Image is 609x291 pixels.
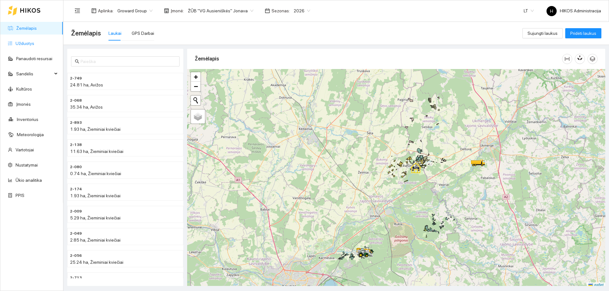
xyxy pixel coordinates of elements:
button: column-width [562,54,572,64]
span: Įmonė : [171,7,184,14]
span: H [550,6,553,16]
input: Paieška [81,58,176,65]
span: − [194,82,198,90]
a: Kultūros [16,86,32,92]
a: Zoom in [191,72,200,82]
span: Groward Group [117,6,153,16]
span: layout [91,8,96,13]
span: shop [164,8,169,13]
button: Sujungti laukus [522,28,563,38]
a: Žemėlapis [16,26,37,31]
span: 2.85 ha, Žieminiai kviečiai [70,237,121,243]
a: Įmonės [16,102,31,107]
span: 1.93 ha, Žieminiai kviečiai [70,127,121,132]
span: 24.81 ha, Avižos [70,82,103,87]
span: 2-080 [70,164,82,170]
a: Meteorologija [17,132,44,137]
span: Sujungti laukus [527,30,558,37]
span: 2-138 [70,142,82,148]
span: 1.93 ha, Žieminiai kviečiai [70,193,121,198]
div: Laukai [108,30,121,37]
a: Vartotojai [16,147,34,152]
span: Aplinka : [98,7,114,14]
a: Ūkio analitika [16,178,42,183]
span: 2026 [294,6,310,16]
span: 11.63 ha, Žieminiai kviečiai [70,149,123,154]
span: 2-174 [70,186,82,192]
a: Leaflet [588,283,604,287]
span: search [75,59,79,64]
a: Užduotys [16,41,34,46]
span: 2-893 [70,120,82,126]
div: GPS Darbai [132,30,154,37]
span: 2-009 [70,208,82,214]
span: 2-749 [70,75,82,81]
span: 2-056 [70,253,82,259]
a: Zoom out [191,82,200,91]
div: Žemėlapis [195,50,562,68]
span: Sandėlis [16,67,52,80]
span: 35.34 ha, Avižos [70,104,103,110]
span: Sezonas : [272,7,290,14]
span: ŽŪB "VG Ausieniškės" Jonava [188,6,253,16]
span: + [194,73,198,81]
a: Nustatymai [16,162,38,168]
span: menu-fold [75,8,80,14]
span: Pridėti laukus [570,30,596,37]
a: Sujungti laukus [522,31,563,36]
span: 2-713 [70,275,82,281]
a: Pridėti laukus [565,31,601,36]
span: calendar [265,8,270,13]
span: 5.29 ha, Žieminiai kviečiai [70,215,121,220]
a: Inventorius [17,117,38,122]
span: HIKOS Administracija [547,8,601,13]
a: PPIS [16,193,24,198]
a: Panaudoti resursai [16,56,52,61]
span: column-width [562,56,572,61]
button: menu-fold [71,4,84,17]
span: 2-049 [70,231,82,237]
button: Initiate a new search [191,96,200,105]
a: Layers [191,110,205,123]
button: Pridėti laukus [565,28,601,38]
span: Žemėlapis [71,28,101,38]
span: 2-068 [70,98,82,104]
span: LT [524,6,534,16]
span: 0.74 ha, Žieminiai kviečiai [70,171,121,176]
span: 25.24 ha, Žieminiai kviečiai [70,260,123,265]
